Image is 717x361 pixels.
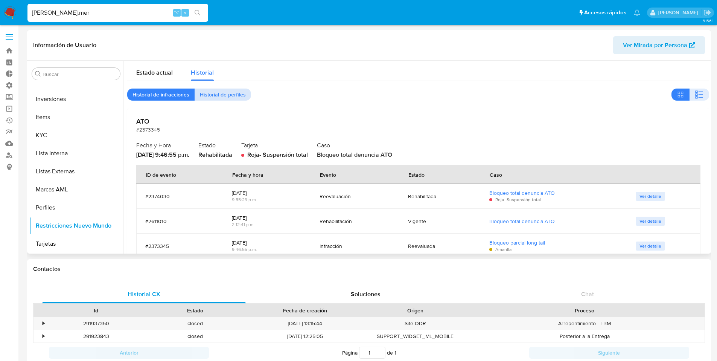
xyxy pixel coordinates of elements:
[613,36,705,54] button: Ver Mirada por Persona
[174,9,180,16] span: ⌥
[33,41,96,49] h1: Información de Usuario
[146,330,245,343] div: closed
[584,9,626,17] span: Accesos rápidos
[151,307,239,314] div: Estado
[146,317,245,330] div: closed
[366,330,465,343] div: SUPPORT_WIDGET_ML_MOBILE
[29,180,123,199] button: Marcas AML
[470,307,699,314] div: Proceso
[245,330,366,343] div: [DATE] 12:25:05
[465,317,705,330] div: Arrepentimiento - FBM
[581,290,594,298] span: Chat
[366,317,465,330] div: Site ODR
[190,8,205,18] button: search-icon
[52,307,140,314] div: Id
[27,8,208,18] input: Buscar usuario o caso...
[703,9,711,17] a: Salir
[29,90,123,108] button: Inversiones
[351,290,381,298] span: Soluciones
[29,126,123,144] button: KYC
[49,347,209,359] button: Anterior
[394,349,396,356] span: 1
[29,144,123,162] button: Lista Interna
[371,307,460,314] div: Origen
[623,36,687,54] span: Ver Mirada por Persona
[43,71,117,78] input: Buscar
[43,320,44,327] div: •
[29,199,123,217] button: Perfiles
[342,347,396,359] span: Página de
[35,71,41,77] button: Buscar
[47,330,146,343] div: 291923843
[29,235,123,253] button: Tarjetas
[47,317,146,330] div: 291937350
[43,333,44,340] div: •
[29,217,123,235] button: Restricciones Nuevo Mundo
[529,347,689,359] button: Siguiente
[29,162,123,180] button: Listas Externas
[634,9,640,16] a: Notificaciones
[465,330,705,343] div: Posterior a la Entrega
[245,317,366,330] div: [DATE] 13:15:44
[33,265,705,273] h1: Contactos
[128,290,160,298] span: Historial CX
[658,9,701,16] p: julian.dari@mercadolibre.com
[29,108,123,126] button: Items
[250,307,361,314] div: Fecha de creación
[184,9,186,16] span: s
